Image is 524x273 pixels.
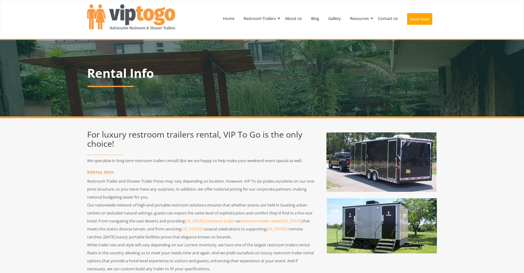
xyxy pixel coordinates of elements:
[87,157,317,165] p: We specialize in long term restroom trailers rental!! But we are happy to help make your weekend ...
[239,2,280,34] a: Restroom Trailers
[326,198,437,253] img: Luxury Restroom Trailer
[87,241,317,273] p: While trailer size and style will vary depending on our current inventory, we have one of the lar...
[407,13,432,25] button: Book Now
[499,248,524,273] button: Live Chat
[185,218,237,224] a: [US_STATE] restroom trailers
[87,130,317,148] h2: For luxury restroom trailers rental, VIP To Go is the only choice!
[306,2,324,34] a: Blog
[403,2,437,38] a: Book Now
[324,2,345,34] a: Gallery
[218,2,239,34] a: Home
[266,226,289,232] a: [US_STATE]'s
[87,170,317,174] h3: RENTAL INFO
[280,2,306,34] a: About Us
[181,226,204,232] a: [US_STATE]'s
[373,2,403,34] a: Contact Us
[87,177,317,201] p: Restroom Trailer and Shower Trailer Prices may vary depending on location. However, VIP To Go pri...
[345,2,373,34] a: Resources
[87,4,175,29] img: VIPTOGO
[326,132,437,192] img: Washroom Trailer
[87,66,437,80] h1: Rental Info
[87,201,317,241] p: Our nationwide network of high-end portable restroom solutions ensures that whether events are he...
[241,218,302,224] a: restroom trailer rental [US_STATE]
